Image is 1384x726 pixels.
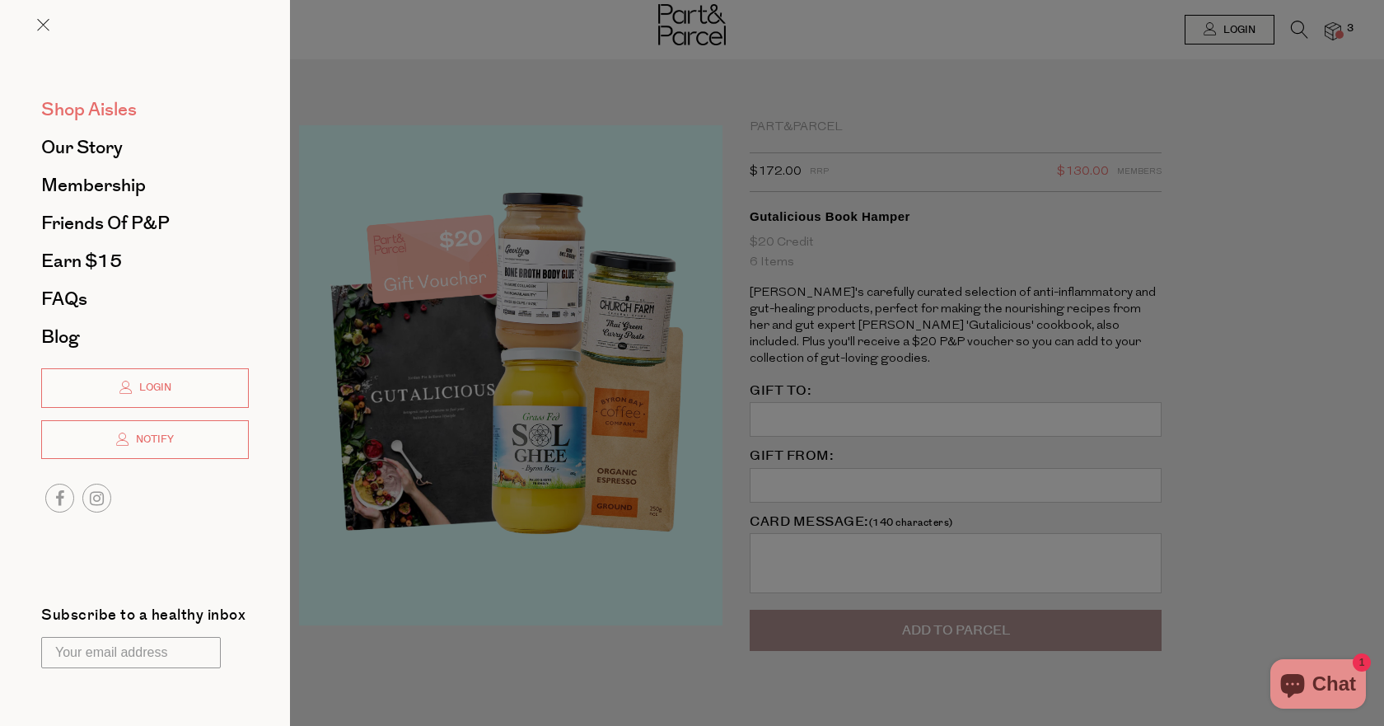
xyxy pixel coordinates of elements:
[41,368,249,408] a: Login
[41,214,249,232] a: Friends of P&P
[41,96,137,123] span: Shop Aisles
[41,420,249,460] a: Notify
[41,172,146,199] span: Membership
[41,637,221,668] input: Your email address
[41,210,170,237] span: Friends of P&P
[41,252,249,270] a: Earn $15
[41,324,79,350] span: Blog
[41,248,122,274] span: Earn $15
[41,176,249,194] a: Membership
[41,286,87,312] span: FAQs
[135,381,171,395] span: Login
[41,134,123,161] span: Our Story
[1265,659,1371,713] inbox-online-store-chat: Shopify online store chat
[41,138,249,157] a: Our Story
[41,608,245,629] label: Subscribe to a healthy inbox
[41,290,249,308] a: FAQs
[41,328,249,346] a: Blog
[41,101,249,119] a: Shop Aisles
[132,433,174,447] span: Notify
